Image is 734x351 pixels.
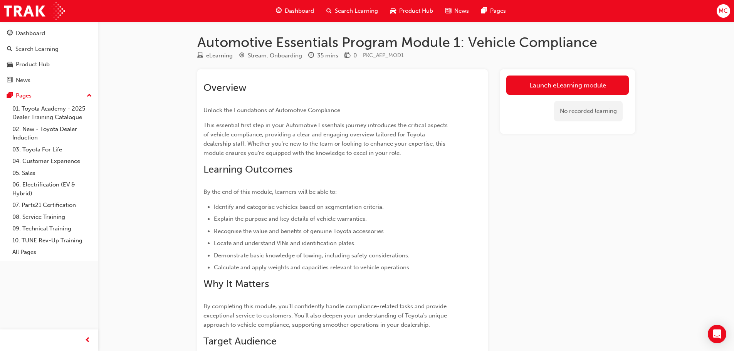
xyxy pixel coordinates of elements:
[9,167,95,179] a: 05. Sales
[248,51,302,60] div: Stream: Onboarding
[16,76,30,85] div: News
[439,3,475,19] a: news-iconNews
[203,335,277,347] span: Target Audience
[214,252,410,259] span: Demonstrate basic knowledge of towing, including safety considerations.
[9,179,95,199] a: 06. Electrification (EV & Hybrid)
[197,51,233,60] div: Type
[203,278,269,290] span: Why It Matters
[203,188,337,195] span: By the end of this module, learners will be able to:
[390,6,396,16] span: car-icon
[203,163,292,175] span: Learning Outcomes
[9,199,95,211] a: 07. Parts21 Certification
[344,52,350,59] span: money-icon
[445,6,451,16] span: news-icon
[203,303,448,328] span: By completing this module, you'll confidently handle compliance-related tasks and provide excepti...
[4,2,65,20] img: Trak
[85,336,91,345] span: prev-icon
[3,73,95,87] a: News
[363,52,404,59] span: Learning resource code
[506,76,629,95] a: Launch eLearning module
[454,7,469,15] span: News
[719,7,728,15] span: MC
[16,60,50,69] div: Product Hub
[203,107,342,114] span: Unlock the Foundations of Automotive Compliance.
[87,91,92,101] span: up-icon
[3,25,95,89] button: DashboardSearch LearningProduct HubNews
[7,77,13,84] span: news-icon
[9,144,95,156] a: 03. Toyota For Life
[9,223,95,235] a: 09. Technical Training
[214,264,411,271] span: Calculate and apply weights and capacities relevant to vehicle operations.
[7,92,13,99] span: pages-icon
[203,122,449,156] span: This essential first step in your Automotive Essentials journey introduces the critical aspects o...
[317,51,338,60] div: 35 mins
[708,325,726,343] div: Open Intercom Messenger
[326,6,332,16] span: search-icon
[276,6,282,16] span: guage-icon
[16,91,32,100] div: Pages
[239,52,245,59] span: target-icon
[353,51,357,60] div: 0
[475,3,512,19] a: pages-iconPages
[481,6,487,16] span: pages-icon
[335,7,378,15] span: Search Learning
[214,203,384,210] span: Identify and categorise vehicles based on segmentation criteria.
[3,89,95,103] button: Pages
[320,3,384,19] a: search-iconSearch Learning
[214,215,367,222] span: Explain the purpose and key details of vehicle warranties.
[399,7,433,15] span: Product Hub
[490,7,506,15] span: Pages
[9,155,95,167] a: 04. Customer Experience
[16,29,45,38] div: Dashboard
[7,46,12,53] span: search-icon
[9,103,95,123] a: 01. Toyota Academy - 2025 Dealer Training Catalogue
[3,57,95,72] a: Product Hub
[9,123,95,144] a: 02. New - Toyota Dealer Induction
[7,61,13,68] span: car-icon
[3,42,95,56] a: Search Learning
[308,52,314,59] span: clock-icon
[344,51,357,60] div: Price
[3,26,95,40] a: Dashboard
[9,246,95,258] a: All Pages
[270,3,320,19] a: guage-iconDashboard
[9,235,95,247] a: 10. TUNE Rev-Up Training
[308,51,338,60] div: Duration
[197,34,635,51] h1: Automotive Essentials Program Module 1: Vehicle Compliance
[285,7,314,15] span: Dashboard
[203,82,247,94] span: Overview
[15,45,59,54] div: Search Learning
[7,30,13,37] span: guage-icon
[206,51,233,60] div: eLearning
[214,228,385,235] span: Recognise the value and benefits of genuine Toyota accessories.
[239,51,302,60] div: Stream
[717,4,730,18] button: MC
[197,52,203,59] span: learningResourceType_ELEARNING-icon
[214,240,356,247] span: Locate and understand VINs and identification plates.
[9,211,95,223] a: 08. Service Training
[554,101,623,121] div: No recorded learning
[384,3,439,19] a: car-iconProduct Hub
